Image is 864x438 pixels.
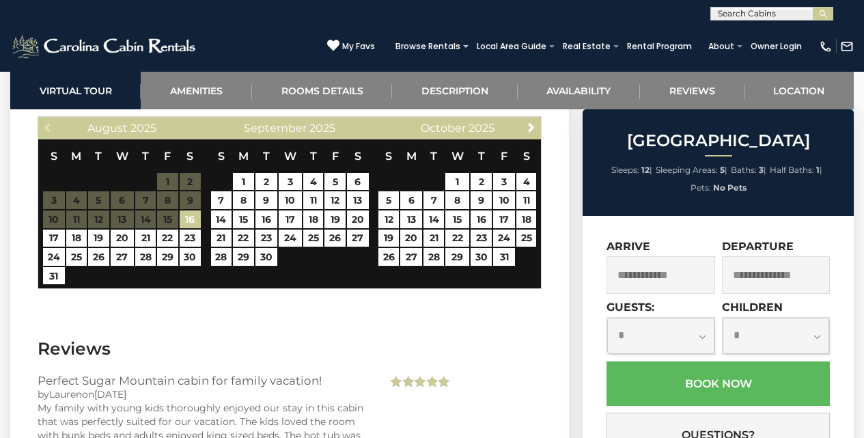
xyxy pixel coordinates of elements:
[656,165,718,175] span: Sleeping Areas:
[324,191,346,209] a: 12
[332,150,339,163] span: Friday
[759,165,764,175] strong: 3
[691,182,711,193] span: Pets:
[255,210,277,228] a: 16
[421,122,466,135] span: October
[303,191,323,209] a: 11
[255,248,277,266] a: 30
[516,230,536,247] a: 25
[255,173,277,191] a: 2
[607,240,650,253] label: Arrive
[303,210,323,228] a: 18
[233,173,254,191] a: 1
[354,150,361,163] span: Saturday
[445,173,469,191] a: 1
[430,150,437,163] span: Tuesday
[157,230,178,247] a: 22
[303,230,323,247] a: 25
[255,191,277,209] a: 9
[279,210,303,228] a: 17
[10,72,141,109] a: Virtual Tour
[111,230,134,247] a: 20
[445,191,469,209] a: 8
[180,230,201,247] a: 23
[141,72,251,109] a: Amenities
[10,33,199,60] img: White-1-2.png
[211,210,232,228] a: 14
[611,165,639,175] span: Sleeps:
[406,150,417,163] span: Monday
[522,119,540,136] a: Next
[95,150,102,163] span: Tuesday
[385,150,392,163] span: Sunday
[378,248,399,266] a: 26
[378,210,399,228] a: 12
[770,165,814,175] span: Half Baths:
[233,210,254,228] a: 15
[180,210,201,228] a: 16
[130,122,156,135] span: 2025
[722,240,794,253] label: Departure
[164,150,171,163] span: Friday
[713,182,747,193] strong: No Pets
[211,191,232,209] a: 7
[87,122,128,135] span: August
[445,230,469,247] a: 22
[135,248,156,266] a: 28
[38,374,367,387] h3: Perfect Sugar Mountain cabin for family vacation!
[471,210,492,228] a: 16
[263,150,270,163] span: Tuesday
[816,165,820,175] strong: 1
[516,173,536,191] a: 4
[378,230,399,247] a: 19
[518,72,640,109] a: Availability
[211,230,232,247] a: 21
[244,122,307,135] span: September
[770,161,822,179] li: |
[309,122,335,135] span: 2025
[157,248,178,266] a: 29
[400,210,422,228] a: 13
[324,230,346,247] a: 26
[516,210,536,228] a: 18
[43,230,65,247] a: 17
[819,40,833,53] img: phone-regular-white.png
[88,230,109,247] a: 19
[88,248,109,266] a: 26
[493,210,515,228] a: 17
[252,72,392,109] a: Rooms Details
[284,150,296,163] span: Wednesday
[142,150,149,163] span: Thursday
[471,230,492,247] a: 23
[255,230,277,247] a: 23
[556,37,617,56] a: Real Estate
[347,210,369,228] a: 20
[233,230,254,247] a: 22
[378,191,399,209] a: 5
[607,361,830,406] button: Book Now
[400,191,422,209] a: 6
[392,72,517,109] a: Description
[731,165,757,175] span: Baths:
[43,248,65,266] a: 24
[471,173,492,191] a: 2
[51,150,57,163] span: Sunday
[347,173,369,191] a: 6
[641,165,650,175] strong: 12
[66,248,87,266] a: 25
[116,150,128,163] span: Wednesday
[744,72,854,109] a: Location
[324,173,346,191] a: 5
[400,230,422,247] a: 20
[310,150,317,163] span: Thursday
[347,191,369,209] a: 13
[66,230,87,247] a: 18
[111,248,134,266] a: 27
[701,37,741,56] a: About
[470,37,553,56] a: Local Area Guide
[478,150,485,163] span: Thursday
[423,210,444,228] a: 14
[493,191,515,209] a: 10
[445,210,469,228] a: 15
[180,248,201,266] a: 30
